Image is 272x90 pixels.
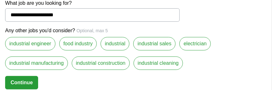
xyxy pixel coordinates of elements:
p: Any other jobs you'd consider? [5,27,267,34]
label: industrial cleaning [134,56,183,70]
label: industrial construction [72,56,130,70]
label: industrial sales [133,37,176,50]
label: industrial [101,37,129,50]
label: food industry [59,37,97,50]
label: industrial engineer [5,37,55,50]
span: Optional, max 5 [77,28,108,33]
label: electrician [179,37,211,50]
button: Continue [5,76,38,89]
label: industrial manufacturing [5,56,68,70]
